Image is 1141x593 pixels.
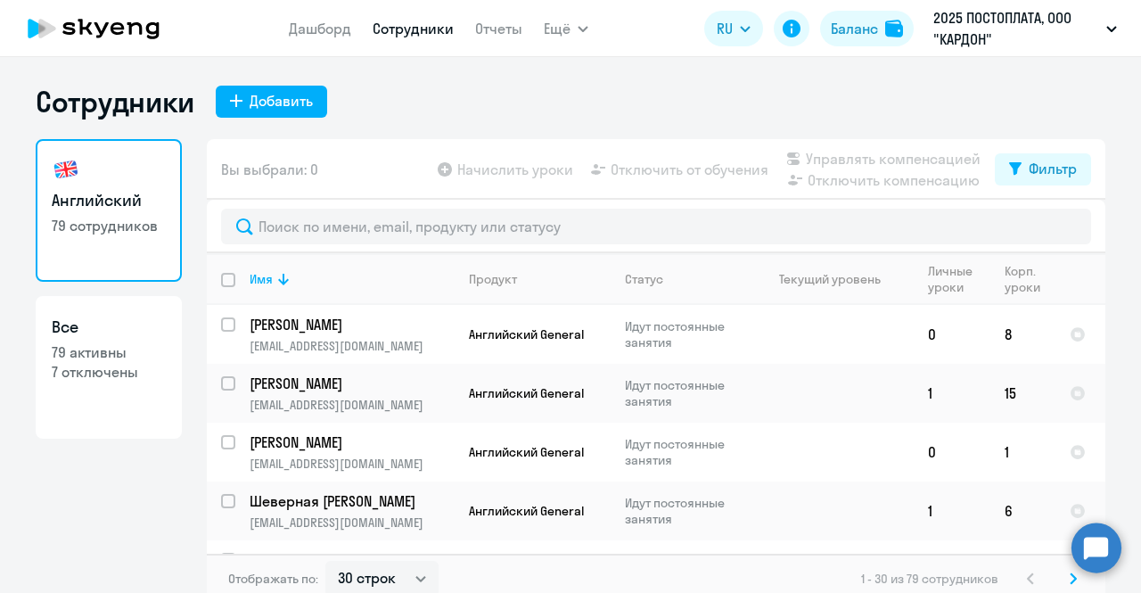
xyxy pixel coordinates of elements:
button: Балансbalance [820,11,914,46]
p: Идут постоянные занятия [625,377,747,409]
p: [PERSON_NAME] [250,550,451,570]
img: english [52,155,80,184]
td: 0 [914,305,990,364]
td: 1 [914,364,990,423]
div: Баланс [831,18,878,39]
span: Английский General [469,326,584,342]
p: Идут постоянные занятия [625,436,747,468]
div: Текущий уровень [779,271,881,287]
div: Имя [250,271,454,287]
p: [EMAIL_ADDRESS][DOMAIN_NAME] [250,456,454,472]
div: Добавить [250,90,313,111]
div: Статус [625,271,663,287]
div: Личные уроки [928,263,989,295]
div: Корп. уроки [1005,263,1043,295]
button: Добавить [216,86,327,118]
div: Корп. уроки [1005,263,1055,295]
p: [EMAIL_ADDRESS][DOMAIN_NAME] [250,515,454,531]
p: [EMAIL_ADDRESS][DOMAIN_NAME] [250,397,454,413]
p: Идут постоянные занятия [625,495,747,527]
span: RU [717,18,733,39]
p: 79 активны [52,342,166,362]
p: [PERSON_NAME] [250,374,451,393]
span: Английский General [469,385,584,401]
td: 1 [990,423,1055,482]
h1: Сотрудники [36,84,194,119]
div: Продукт [469,271,610,287]
p: [EMAIL_ADDRESS][DOMAIN_NAME] [250,338,454,354]
div: Текущий уровень [762,271,913,287]
a: Отчеты [475,20,522,37]
img: balance [885,20,903,37]
span: 1 - 30 из 79 сотрудников [861,571,998,587]
p: 2025 ПОСТОПЛАТА, ООО "КАРДОН" [933,7,1099,50]
div: Продукт [469,271,517,287]
div: Фильтр [1029,158,1077,179]
div: Личные уроки [928,263,978,295]
div: Статус [625,271,747,287]
button: RU [704,11,763,46]
span: Ещё [544,18,570,39]
span: Отображать по: [228,571,318,587]
td: 8 [990,305,1055,364]
p: Шеверная [PERSON_NAME] [250,491,451,511]
h3: Английский [52,189,166,212]
button: Ещё [544,11,588,46]
td: 0 [914,423,990,482]
td: 6 [990,482,1055,540]
a: [PERSON_NAME] [250,550,454,570]
div: Имя [250,271,273,287]
span: Вы выбрали: 0 [221,159,318,180]
button: 2025 ПОСТОПЛАТА, ООО "КАРДОН" [924,7,1126,50]
a: Сотрудники [373,20,454,37]
p: [PERSON_NAME] [250,315,451,334]
a: [PERSON_NAME] [250,432,454,452]
h3: Все [52,316,166,339]
a: Шеверная [PERSON_NAME] [250,491,454,511]
p: 79 сотрудников [52,216,166,235]
a: [PERSON_NAME] [250,374,454,393]
p: Идут постоянные занятия [625,318,747,350]
a: Все79 активны7 отключены [36,296,182,439]
p: 7 отключены [52,362,166,382]
a: Дашборд [289,20,351,37]
span: Английский General [469,503,584,519]
input: Поиск по имени, email, продукту или статусу [221,209,1091,244]
span: Английский General [469,444,584,460]
td: 15 [990,364,1055,423]
td: 1 [914,482,990,540]
a: Английский79 сотрудников [36,139,182,282]
a: [PERSON_NAME] [250,315,454,334]
p: [PERSON_NAME] [250,432,451,452]
button: Фильтр [995,153,1091,185]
